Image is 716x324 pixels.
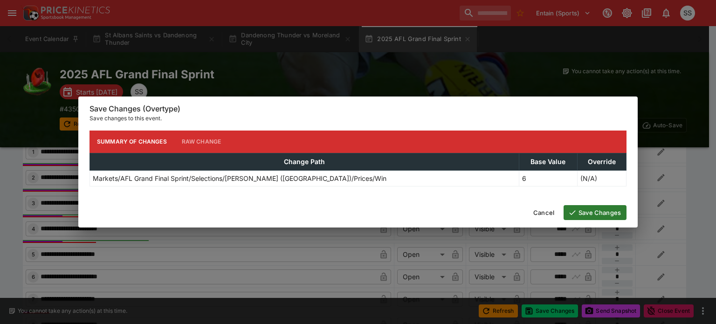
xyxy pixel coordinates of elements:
[578,153,626,170] th: Override
[89,114,626,123] p: Save changes to this event.
[89,131,174,153] button: Summary of Changes
[564,205,626,220] button: Save Changes
[174,131,229,153] button: Raw Change
[578,170,626,186] td: (N/A)
[93,173,386,183] p: Markets/AFL Grand Final Sprint/Selections/[PERSON_NAME] ([GEOGRAPHIC_DATA])/Prices/Win
[519,170,578,186] td: 6
[90,153,519,170] th: Change Path
[519,153,578,170] th: Base Value
[89,104,626,114] h6: Save Changes (Overtype)
[528,205,560,220] button: Cancel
